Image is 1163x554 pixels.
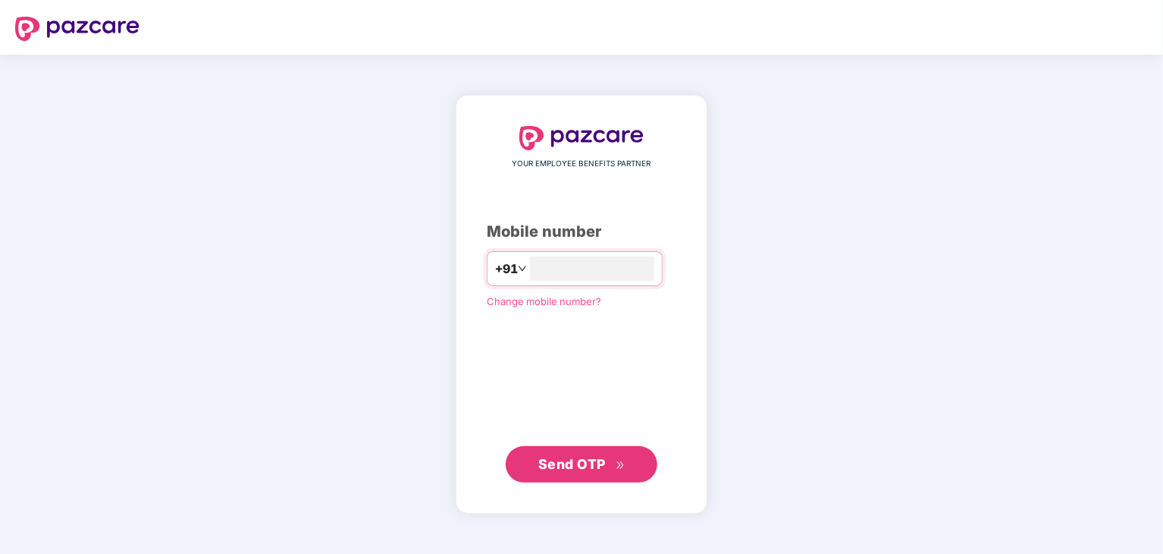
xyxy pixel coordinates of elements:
[519,126,644,150] img: logo
[616,461,625,471] span: double-right
[495,260,518,279] span: +91
[506,446,657,483] button: Send OTPdouble-right
[518,264,527,273] span: down
[513,158,651,170] span: YOUR EMPLOYEE BENEFITS PARTNER
[538,456,606,472] span: Send OTP
[487,295,601,307] a: Change mobile number?
[487,220,676,244] div: Mobile number
[15,17,139,41] img: logo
